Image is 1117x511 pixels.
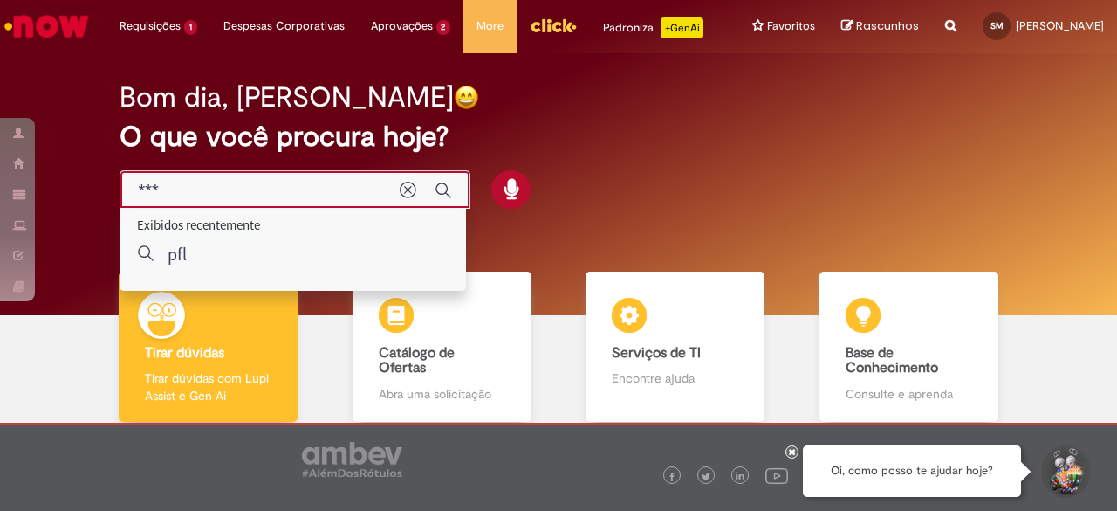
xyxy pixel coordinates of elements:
[846,344,938,377] b: Base de Conhecimento
[302,442,402,477] img: logo_footer_ambev_rotulo_gray.png
[184,20,197,35] span: 1
[846,385,972,403] p: Consulte e aprenda
[92,272,326,423] a: Tirar dúvidas Tirar dúvidas com Lupi Assist e Gen Ai
[379,385,505,403] p: Abra uma solicitação
[120,121,997,152] h2: O que você procura hoje?
[990,20,1004,31] span: SM
[379,344,455,377] b: Catálogo de Ofertas
[603,17,703,38] div: Padroniza
[454,85,479,110] img: happy-face.png
[661,17,703,38] p: +GenAi
[767,17,815,35] span: Favoritos
[371,17,433,35] span: Aprovações
[145,344,224,362] b: Tirar dúvidas
[792,272,1026,423] a: Base de Conhecimento Consulte e aprenda
[476,17,504,35] span: More
[841,18,919,35] a: Rascunhos
[702,473,710,481] img: logo_footer_twitter.png
[223,17,345,35] span: Despesas Corporativas
[668,473,676,481] img: logo_footer_facebook.png
[612,369,738,387] p: Encontre ajuda
[120,17,181,35] span: Requisições
[736,472,744,482] img: logo_footer_linkedin.png
[856,17,919,34] span: Rascunhos
[1016,18,1104,33] span: [PERSON_NAME]
[558,272,792,423] a: Serviços de TI Encontre ajuda
[326,272,559,423] a: Catálogo de Ofertas Abra uma solicitação
[765,464,788,487] img: logo_footer_youtube.png
[530,12,577,38] img: click_logo_yellow_360x200.png
[803,445,1021,497] div: Oi, como posso te ajudar hoje?
[1038,445,1091,498] button: Iniciar Conversa de Suporte
[120,82,454,113] h2: Bom dia, [PERSON_NAME]
[2,9,92,44] img: ServiceNow
[612,344,701,362] b: Serviços de TI
[145,369,271,404] p: Tirar dúvidas com Lupi Assist e Gen Ai
[436,20,451,35] span: 2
